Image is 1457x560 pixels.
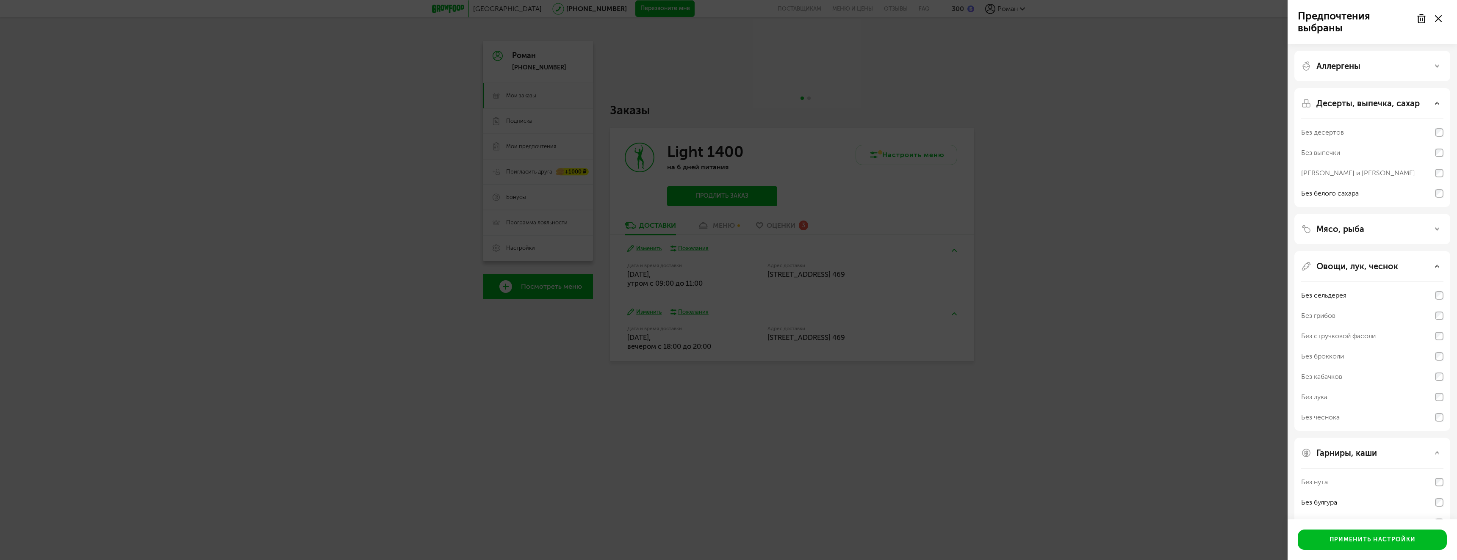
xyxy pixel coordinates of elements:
div: Без лука [1301,392,1327,402]
div: Без стручковой фасоли [1301,331,1376,341]
div: Без сельдерея [1301,290,1346,301]
div: [PERSON_NAME] и [PERSON_NAME] [1301,168,1415,178]
div: Без десертов [1301,127,1344,138]
div: Без грибов [1301,311,1335,321]
div: Без кускуса [1301,518,1338,528]
div: Без чеснока [1301,412,1340,422]
div: Без брокколи [1301,351,1344,361]
div: Без нута [1301,477,1328,487]
p: Предпочтения выбраны [1298,10,1411,34]
p: Аллергены [1316,61,1360,71]
p: Гарниры, каши [1316,448,1377,458]
button: Применить настройки [1298,530,1447,550]
p: Овощи, лук, чеснок [1316,261,1398,271]
div: Без булгура [1301,497,1337,508]
div: Без белого сахара [1301,188,1359,199]
div: Без кабачков [1301,372,1342,382]
div: Без выпечки [1301,148,1340,158]
p: Мясо, рыба [1316,224,1364,234]
p: Десерты, выпечка, сахар [1316,98,1420,108]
